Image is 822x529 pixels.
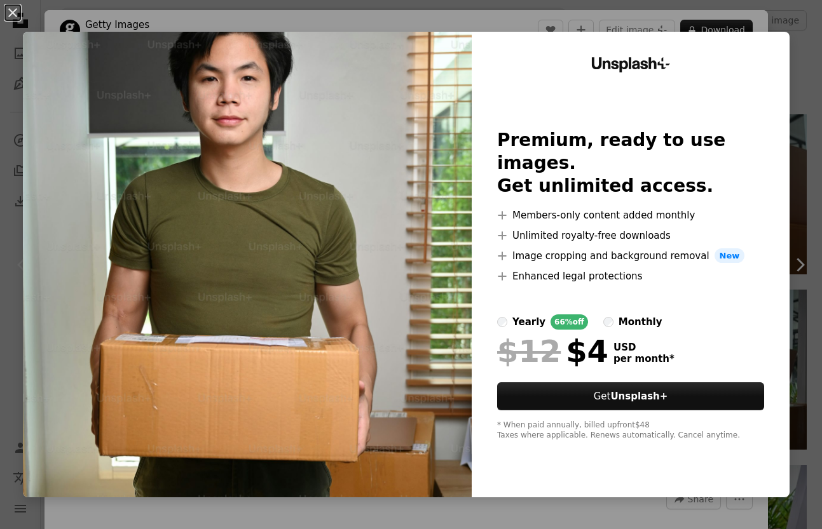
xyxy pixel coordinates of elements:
strong: Unsplash+ [610,391,668,402]
li: Image cropping and background removal [497,248,764,264]
span: USD [613,342,675,353]
li: Members-only content added monthly [497,208,764,223]
span: New [715,248,745,264]
span: per month * [613,353,675,365]
div: monthly [619,314,662,330]
button: GetUnsplash+ [497,382,764,410]
input: yearly66%off [497,317,507,327]
div: * When paid annually, billed upfront $48 Taxes where applicable. Renews automatically. Cancel any... [497,420,764,441]
li: Unlimited royalty-free downloads [497,228,764,243]
div: 66% off [551,314,588,330]
input: monthly [603,317,613,327]
h2: Premium, ready to use images. Get unlimited access. [497,129,764,198]
div: $4 [497,335,608,368]
li: Enhanced legal protections [497,269,764,284]
div: yearly [512,314,545,330]
span: $12 [497,335,561,368]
